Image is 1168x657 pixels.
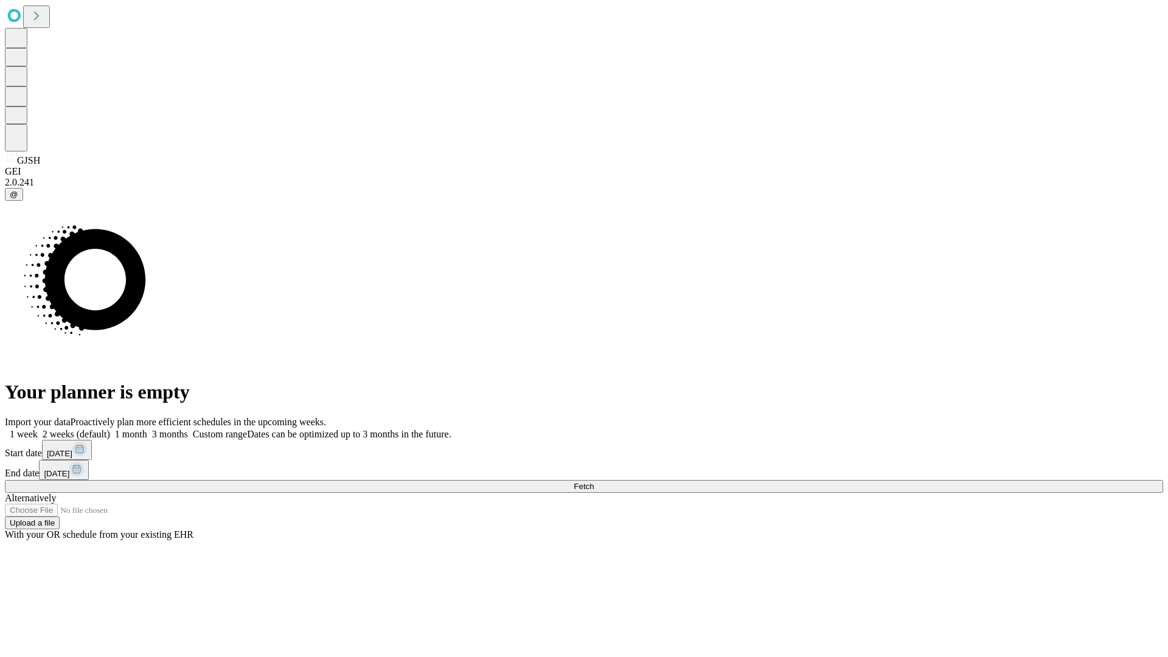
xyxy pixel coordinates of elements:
div: GEI [5,166,1163,177]
span: Fetch [574,482,594,491]
button: Upload a file [5,516,60,529]
span: Import your data [5,417,71,427]
span: Custom range [193,429,247,439]
span: [DATE] [47,449,72,458]
button: @ [5,188,23,201]
button: [DATE] [42,440,92,460]
span: GJSH [17,155,40,165]
span: 1 week [10,429,38,439]
div: End date [5,460,1163,480]
span: Alternatively [5,493,56,503]
span: 3 months [152,429,188,439]
button: [DATE] [39,460,89,480]
h1: Your planner is empty [5,381,1163,403]
span: @ [10,190,18,199]
span: 2 weeks (default) [43,429,110,439]
span: Dates can be optimized up to 3 months in the future. [247,429,451,439]
span: 1 month [115,429,147,439]
span: [DATE] [44,469,69,478]
span: With your OR schedule from your existing EHR [5,529,193,540]
div: 2.0.241 [5,177,1163,188]
div: Start date [5,440,1163,460]
button: Fetch [5,480,1163,493]
span: Proactively plan more efficient schedules in the upcoming weeks. [71,417,326,427]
